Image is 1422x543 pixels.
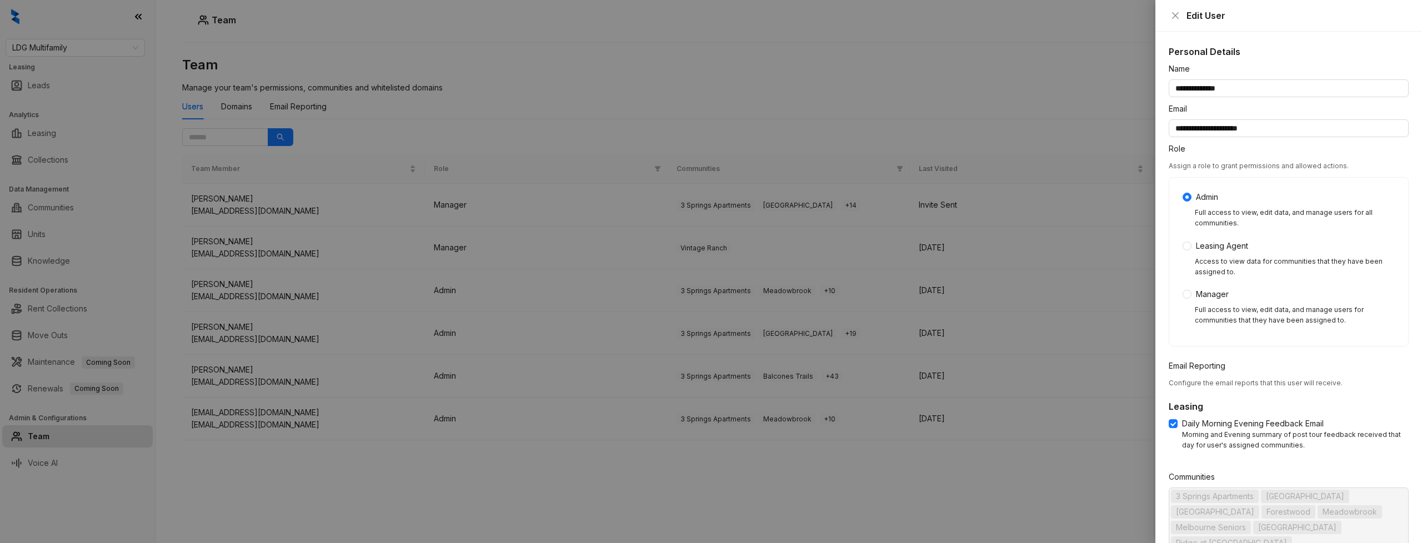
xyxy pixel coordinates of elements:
span: close [1171,11,1180,20]
span: Floral Gardens [1171,505,1259,519]
h5: Personal Details [1169,45,1409,58]
span: Admin [1191,191,1223,203]
input: Email [1169,119,1409,137]
span: 3 Springs Apartments [1176,490,1254,502]
label: Name [1169,63,1197,75]
span: Forestwood [1261,505,1315,519]
h5: Leasing [1169,400,1409,413]
input: Name [1169,79,1409,97]
span: Leasing Agent [1191,240,1253,252]
label: Email [1169,103,1194,115]
span: 3 Springs Apartments [1171,490,1259,503]
span: Configure the email reports that this user will receive. [1169,379,1343,387]
span: Forestwood [1266,506,1310,518]
span: Manager [1191,288,1233,300]
label: Communities [1169,471,1222,483]
label: Role [1169,143,1193,155]
div: Edit User [1186,9,1409,22]
span: [GEOGRAPHIC_DATA] [1176,506,1254,518]
span: Cypress Gardens [1261,490,1349,503]
span: Meadowbrook [1323,506,1377,518]
span: Meadowbrook [1318,505,1382,519]
span: Melbourne Seniors [1171,521,1251,534]
span: Newport Village [1253,521,1341,534]
button: Close [1169,9,1182,22]
div: Morning and Evening summary of post tour feedback received that day for user's assigned communities. [1182,430,1409,451]
div: Full access to view, edit data, and manage users for communities that they have been assigned to. [1195,305,1395,326]
span: [GEOGRAPHIC_DATA] [1258,521,1336,534]
span: Daily Morning Evening Feedback Email [1178,418,1328,430]
span: Assign a role to grant permissions and allowed actions. [1169,162,1349,170]
span: [GEOGRAPHIC_DATA] [1266,490,1344,502]
label: Email Reporting [1169,360,1233,372]
div: Full access to view, edit data, and manage users for all communities. [1195,208,1395,229]
span: Melbourne Seniors [1176,521,1246,534]
div: Access to view data for communities that they have been assigned to. [1195,257,1395,278]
